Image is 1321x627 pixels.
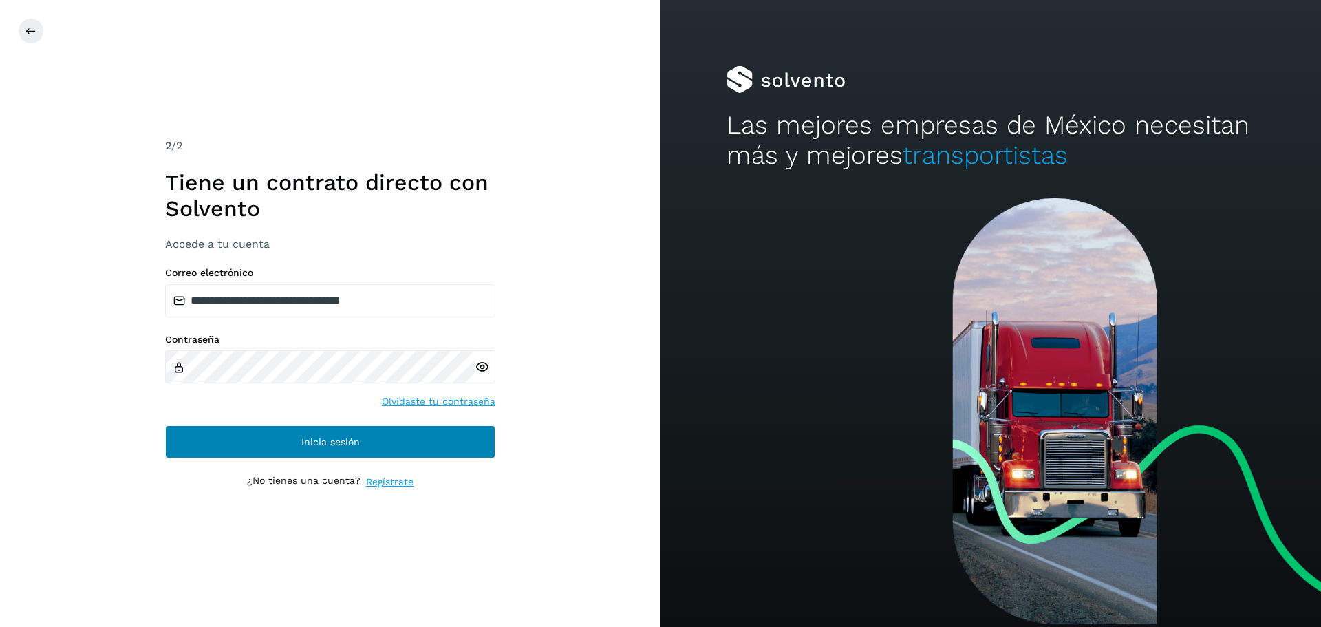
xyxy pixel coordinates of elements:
[382,394,495,409] a: Olvidaste tu contraseña
[903,140,1068,170] span: transportistas
[165,139,171,152] span: 2
[165,267,495,279] label: Correo electrónico
[301,437,360,447] span: Inicia sesión
[247,475,361,489] p: ¿No tienes una cuenta?
[165,334,495,346] label: Contraseña
[165,169,495,222] h1: Tiene un contrato directo con Solvento
[165,237,495,251] h3: Accede a tu cuenta
[165,425,495,458] button: Inicia sesión
[366,475,414,489] a: Regístrate
[727,110,1255,171] h2: Las mejores empresas de México necesitan más y mejores
[165,138,495,154] div: /2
